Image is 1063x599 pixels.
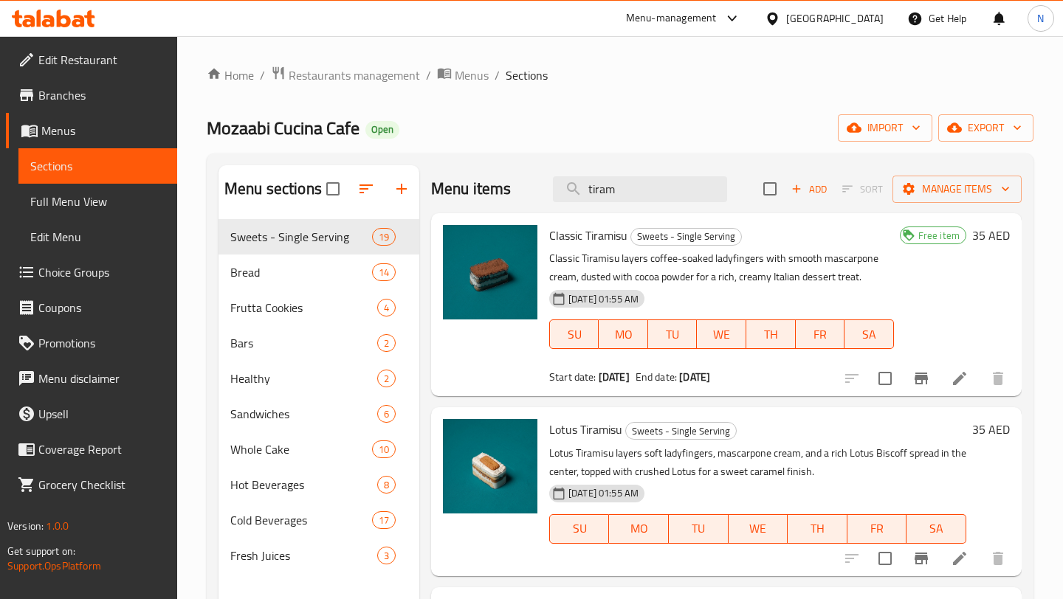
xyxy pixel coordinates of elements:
[18,184,177,219] a: Full Menu View
[219,432,419,467] div: Whole Cake10
[788,514,847,544] button: TH
[230,547,377,564] span: Fresh Juices
[6,113,177,148] a: Menus
[230,370,377,387] span: Healthy
[219,467,419,502] div: Hot Beverages8
[230,263,372,281] div: Bread
[348,171,384,207] span: Sort sections
[260,66,265,84] li: /
[38,299,165,316] span: Coupons
[630,228,742,246] div: Sweets - Single Serving
[230,476,377,494] div: Hot Beverages
[207,66,1033,85] nav: breadcrumb
[669,514,729,544] button: TU
[506,66,548,84] span: Sections
[870,363,901,394] span: Select to update
[495,66,500,84] li: /
[912,229,966,243] span: Free item
[904,180,1010,198] span: Manage items
[794,518,842,539] span: TH
[372,263,396,281] div: items
[18,219,177,255] a: Edit Menu
[549,224,627,246] span: Classic Tiramisu
[844,319,894,349] button: SA
[18,148,177,184] a: Sections
[553,176,727,202] input: search
[455,66,489,84] span: Menus
[373,443,395,457] span: 10
[384,171,419,207] button: Add section
[377,405,396,423] div: items
[6,255,177,290] a: Choice Groups
[802,324,839,345] span: FR
[609,514,669,544] button: MO
[7,541,75,561] span: Get support on:
[631,228,741,245] span: Sweets - Single Serving
[373,230,395,244] span: 19
[870,543,901,574] span: Select to update
[950,119,1022,137] span: export
[972,225,1010,246] h6: 35 AED
[789,181,829,198] span: Add
[6,325,177,361] a: Promotions
[679,367,710,387] b: [DATE]
[289,66,420,84] span: Restaurants management
[378,372,395,386] span: 2
[377,299,396,316] div: items
[6,396,177,432] a: Upsell
[219,396,419,432] div: Sandwiches6
[703,324,740,345] span: WE
[30,193,165,210] span: Full Menu View
[6,432,177,467] a: Coverage Report
[219,255,419,290] div: Bread14
[563,292,644,306] span: [DATE] 01:55 AM
[365,121,399,139] div: Open
[443,419,537,513] img: Lotus Tiramisu
[219,219,419,255] div: Sweets - Single Serving19
[563,486,644,500] span: [DATE] 01:55 AM
[951,550,969,567] a: Edit menu item
[785,178,833,201] span: Add item
[904,541,939,576] button: Branch-specific-item
[38,263,165,281] span: Choice Groups
[219,361,419,396] div: Healthy2
[972,419,1010,440] h6: 35 AED
[6,42,177,77] a: Edit Restaurant
[752,324,790,345] span: TH
[373,266,395,280] span: 14
[6,361,177,396] a: Menu disclaimer
[615,518,663,539] span: MO
[219,213,419,579] nav: Menu sections
[625,422,737,440] div: Sweets - Single Serving
[230,440,372,458] span: Whole Cake
[785,178,833,201] button: Add
[6,467,177,502] a: Grocery Checklist
[549,367,596,387] span: Start date:
[377,547,396,564] div: items
[786,10,884,27] div: [GEOGRAPHIC_DATA]
[378,301,395,315] span: 4
[431,178,512,200] h2: Menu items
[219,325,419,361] div: Bars2
[833,178,892,201] span: Select section first
[38,51,165,69] span: Edit Restaurant
[648,319,698,349] button: TU
[6,290,177,325] a: Coupons
[38,405,165,423] span: Upsell
[754,173,785,204] span: Select section
[207,66,254,84] a: Home
[912,518,960,539] span: SA
[378,549,395,563] span: 3
[850,324,888,345] span: SA
[46,516,69,536] span: 1.0.0
[230,228,372,246] span: Sweets - Single Serving
[437,66,489,85] a: Menus
[7,556,101,575] a: Support.OpsPlatform
[599,319,648,349] button: MO
[372,440,396,458] div: items
[599,367,630,387] b: [DATE]
[230,405,377,423] span: Sandwiches
[980,361,1016,396] button: delete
